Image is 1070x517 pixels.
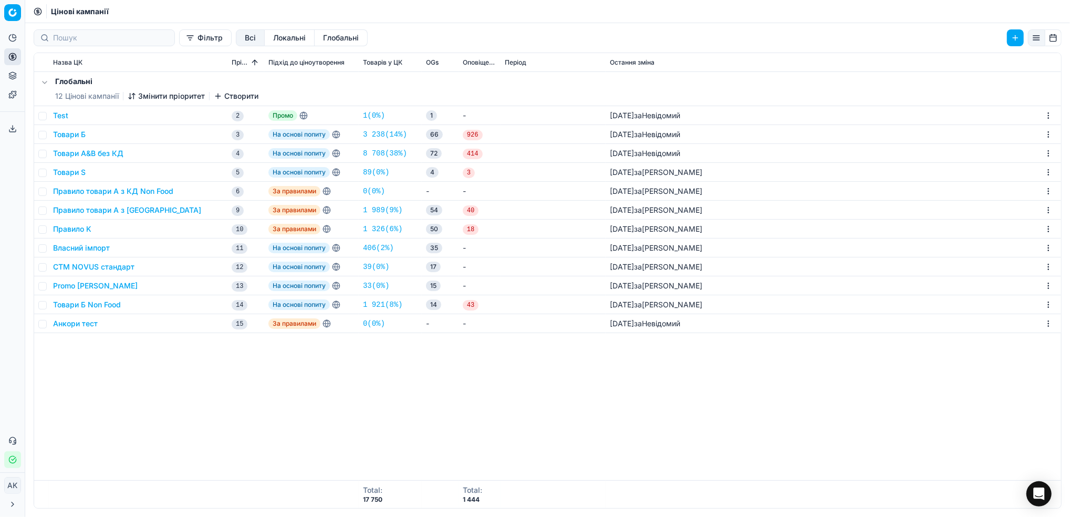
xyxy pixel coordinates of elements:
[426,205,442,215] span: 54
[463,300,479,311] span: 43
[610,262,634,271] span: [DATE]
[610,130,634,139] span: [DATE]
[610,110,680,121] div: за Невідомий
[426,110,437,121] span: 1
[232,224,247,235] span: 10
[268,167,330,178] span: На основі попиту
[232,58,250,67] span: Пріоритет
[5,478,20,493] span: AK
[363,224,403,234] a: 1 326(6%)
[51,6,109,17] span: Цінові кампанії
[232,168,244,178] span: 5
[610,318,680,329] div: за Невідомий
[53,110,68,121] button: Test
[610,281,702,291] div: за [PERSON_NAME]
[610,243,634,252] span: [DATE]
[610,299,702,310] div: за [PERSON_NAME]
[232,300,247,311] span: 14
[463,485,482,495] div: Total :
[610,167,702,178] div: за [PERSON_NAME]
[232,130,244,140] span: 3
[268,110,297,121] span: Промо
[463,205,479,216] span: 40
[232,111,244,121] span: 2
[610,205,634,214] span: [DATE]
[426,262,441,272] span: 17
[610,168,634,177] span: [DATE]
[268,224,320,234] span: За правилами
[268,148,330,159] span: На основі попиту
[610,149,634,158] span: [DATE]
[610,205,702,215] div: за [PERSON_NAME]
[610,281,634,290] span: [DATE]
[53,186,173,197] button: Правило товари А з КД Non Food
[51,6,109,17] nav: breadcrumb
[53,33,168,43] input: Пошук
[268,205,320,215] span: За правилами
[505,58,526,67] span: Період
[232,281,247,292] span: 13
[426,58,439,67] span: OGs
[363,485,382,495] div: Total :
[610,58,655,67] span: Остання зміна
[426,148,442,159] span: 72
[363,281,389,291] a: 33(0%)
[610,300,634,309] span: [DATE]
[463,495,482,504] div: 1 444
[214,91,258,101] button: Створити
[610,319,634,328] span: [DATE]
[459,257,501,276] td: -
[268,243,330,253] span: На основі попиту
[363,318,385,329] a: 0(0%)
[610,224,702,234] div: за [PERSON_NAME]
[268,186,320,197] span: За правилами
[363,243,394,253] a: 406(2%)
[1026,481,1052,506] div: Open Intercom Messenger
[53,148,123,159] button: Товари А&B без КД
[363,148,407,159] a: 8 708(38%)
[463,58,496,67] span: Оповіщення
[426,224,442,234] span: 50
[363,167,389,178] a: 89(0%)
[268,299,330,310] span: На основі попиту
[53,58,82,67] span: Назва ЦК
[363,262,389,272] a: 39(0%)
[459,239,501,257] td: -
[463,168,475,178] span: 3
[179,29,232,46] button: Фільтр
[422,314,459,333] td: -
[53,129,86,140] button: Товари Б
[610,148,680,159] div: за Невідомий
[128,91,205,101] button: Змінити пріоритет
[463,130,483,140] span: 926
[232,187,244,197] span: 6
[363,129,407,140] a: 3 238(14%)
[55,91,119,101] span: 12 Цінові кампанії
[426,299,441,310] span: 14
[463,224,479,235] span: 18
[363,110,385,121] a: 1(0%)
[610,111,634,120] span: [DATE]
[250,57,260,68] button: Sorted by Пріоритет ascending
[55,76,258,87] h5: Глобальні
[232,262,247,273] span: 12
[232,319,247,329] span: 15
[426,281,441,291] span: 15
[363,186,385,197] a: 0(0%)
[53,318,98,329] button: Анкори тест
[268,58,345,67] span: Підхід до ціноутворення
[315,29,368,46] button: global
[53,281,138,291] button: Promo [PERSON_NAME]
[232,149,244,159] span: 4
[459,106,501,125] td: -
[4,477,21,494] button: AK
[363,495,382,504] div: 17 750
[459,182,501,201] td: -
[610,186,702,197] div: за [PERSON_NAME]
[53,205,201,215] button: Правило товари А з [GEOGRAPHIC_DATA]
[426,167,439,178] span: 4
[268,318,320,329] span: За правилами
[463,149,483,159] span: 414
[268,281,330,291] span: На основі попиту
[363,58,402,67] span: Товарів у ЦК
